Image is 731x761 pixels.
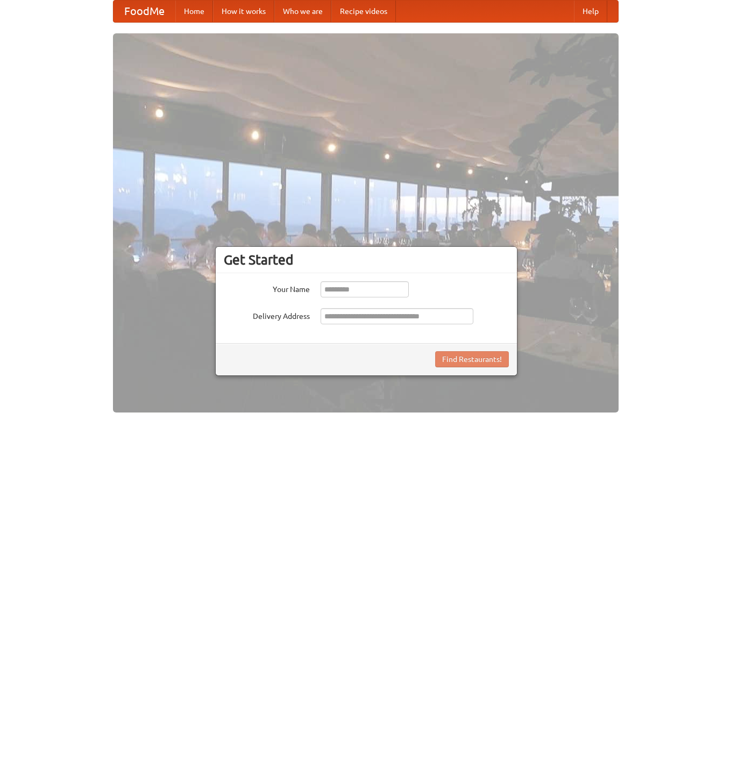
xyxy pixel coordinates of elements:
[574,1,607,22] a: Help
[435,351,509,367] button: Find Restaurants!
[274,1,331,22] a: Who we are
[213,1,274,22] a: How it works
[224,281,310,295] label: Your Name
[331,1,396,22] a: Recipe videos
[224,308,310,322] label: Delivery Address
[224,252,509,268] h3: Get Started
[175,1,213,22] a: Home
[113,1,175,22] a: FoodMe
